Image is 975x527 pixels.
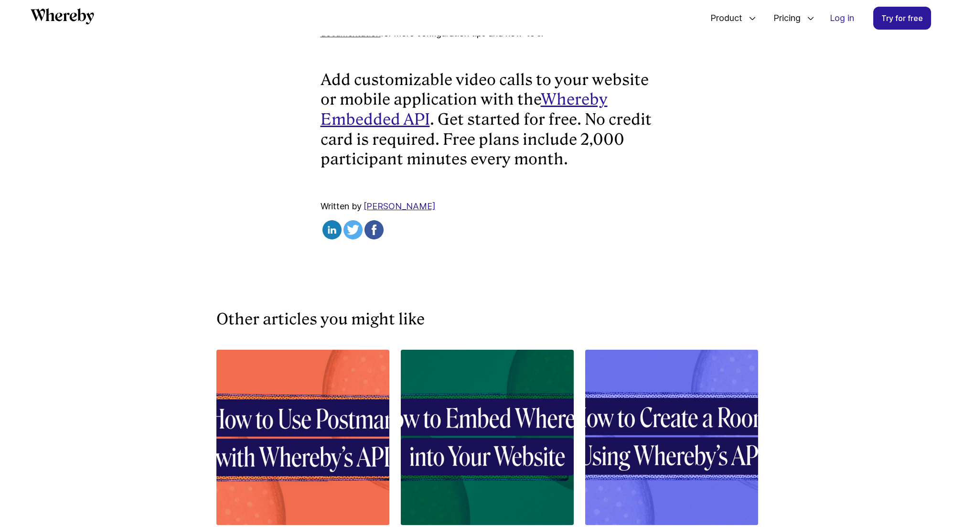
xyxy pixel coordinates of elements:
div: Written by [321,200,655,243]
img: facebook [364,220,384,239]
a: [PERSON_NAME] [364,201,436,211]
a: Try for free [873,7,931,30]
a: Log in [822,7,862,29]
a: our documentation [321,16,585,38]
img: linkedin [322,220,342,239]
strong: Add customizable video calls to your website or mobile application with the [321,71,649,109]
svg: Whereby [31,8,94,24]
a: Whereby Embedded API [321,90,608,129]
strong: . Get started for free. No credit card is required. Free plans include 2,000 participant minutes ... [321,110,652,168]
h3: Other articles you might like [216,308,759,331]
img: twitter [343,220,363,239]
span: Pricing [764,2,803,34]
a: Whereby [31,8,94,28]
span: Product [701,2,745,34]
